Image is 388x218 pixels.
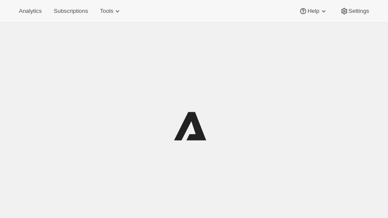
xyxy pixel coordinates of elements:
[19,8,42,15] span: Analytics
[100,8,113,15] span: Tools
[48,5,93,17] button: Subscriptions
[54,8,88,15] span: Subscriptions
[294,5,333,17] button: Help
[14,5,47,17] button: Analytics
[95,5,127,17] button: Tools
[335,5,374,17] button: Settings
[349,8,369,15] span: Settings
[307,8,319,15] span: Help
